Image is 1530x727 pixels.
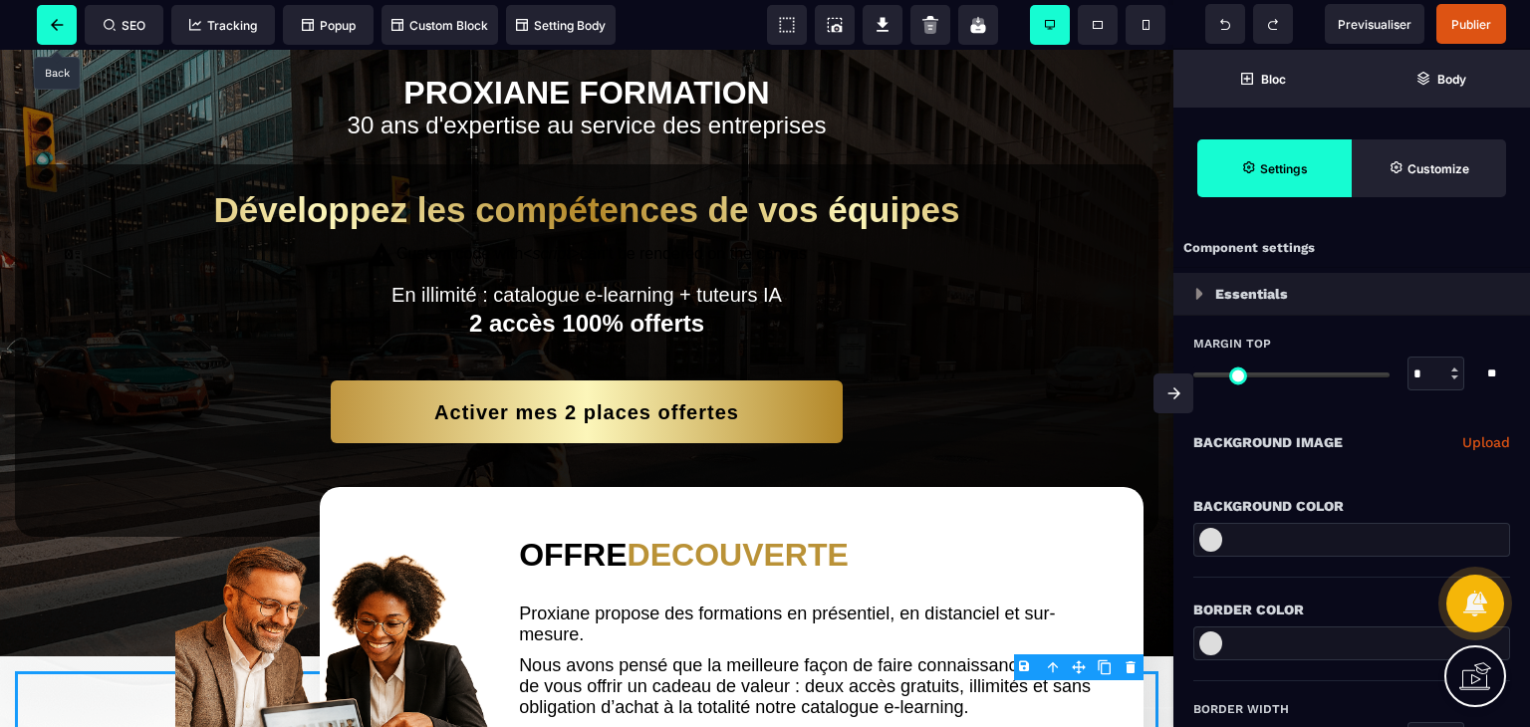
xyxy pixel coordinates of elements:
span: Popup [302,18,356,33]
h1: PROXIANE FORMATION [153,15,1020,62]
p: Essentials [1215,282,1288,306]
span: Open Layer Manager [1352,50,1530,108]
span: Tracking [189,18,257,33]
p: Background Image [1193,430,1343,454]
h2: 30 ans d'expertise au service des entreprises [153,62,1020,100]
strong: Customize [1407,161,1469,176]
span: View components [767,5,807,45]
span: Preview [1325,4,1424,44]
span: Open Style Manager [1352,139,1506,197]
div: Border Color [1193,598,1510,621]
strong: Bloc [1261,72,1286,87]
h1: Développez les compétences de vos équipes [75,140,1099,180]
span: Screenshot [815,5,855,45]
span: Custom Block [391,18,488,33]
span: SEO [104,18,145,33]
h2: 2 accès 100% offerts [75,257,1099,301]
strong: Settings [1260,161,1308,176]
span: Previsualiser [1338,17,1411,32]
div: Component settings [1173,229,1530,268]
span: Setting Body [516,18,606,33]
text: En illimité : catalogue e-learning + tuteurs IA [75,230,1099,257]
strong: Body [1437,72,1466,87]
span: Settings [1197,139,1352,197]
button: Activer mes 2 places offertes [331,331,843,393]
span: Border Width [1193,701,1289,717]
span: Publier [1451,17,1491,32]
span: Margin Top [1193,336,1271,352]
a: Upload [1462,430,1510,454]
img: loading [1195,288,1203,300]
h2: OFFRE [519,477,1104,534]
div: Background Color [1193,494,1510,518]
span: Open Blocks [1173,50,1352,108]
text: Proxiane propose des formations en présentiel, en distanciel et sur-mesure. [519,549,1104,601]
text: Nous avons pensé que la meilleure façon de faire connaissance, c’était de vous offrir un cadeau d... [519,601,1104,673]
